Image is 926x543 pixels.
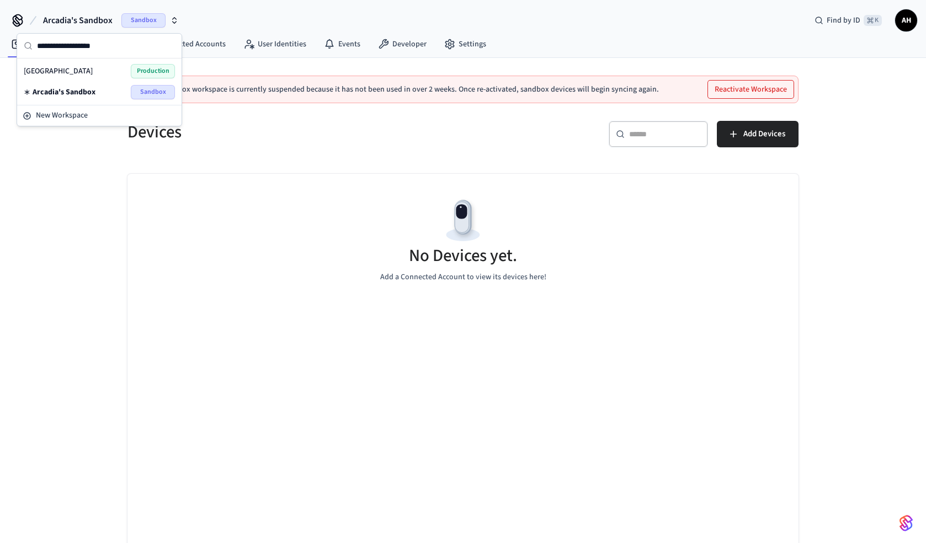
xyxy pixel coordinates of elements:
h5: Devices [127,121,456,143]
button: New Workspace [18,107,180,125]
span: Arcadia's Sandbox [43,14,113,27]
span: ⌘ K [864,15,882,26]
a: Connected Accounts [135,34,235,54]
button: Add Devices [717,121,799,147]
span: Sandbox [131,85,175,99]
h5: No Devices yet. [409,244,517,267]
p: Add a Connected Account to view its devices here! [380,271,546,283]
div: Suggestions [17,58,182,105]
span: AH [896,10,916,30]
p: This sandbox workspace is currently suspended because it has not been used in over 2 weeks. Once ... [146,85,659,94]
span: [GEOGRAPHIC_DATA] [24,66,93,77]
img: SeamLogoGradient.69752ec5.svg [900,514,913,532]
span: Find by ID [827,15,860,26]
a: Devices [2,34,60,54]
button: Reactivate Workspace [708,81,794,98]
span: Arcadia's Sandbox [33,87,95,98]
a: Settings [435,34,495,54]
div: Find by ID⌘ K [806,10,891,30]
a: Developer [369,34,435,54]
span: Add Devices [743,127,785,141]
span: New Workspace [36,110,88,121]
span: Production [131,64,175,78]
button: AH [895,9,917,31]
a: Events [315,34,369,54]
img: Devices Empty State [438,196,488,246]
span: Sandbox [121,13,166,28]
a: User Identities [235,34,315,54]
